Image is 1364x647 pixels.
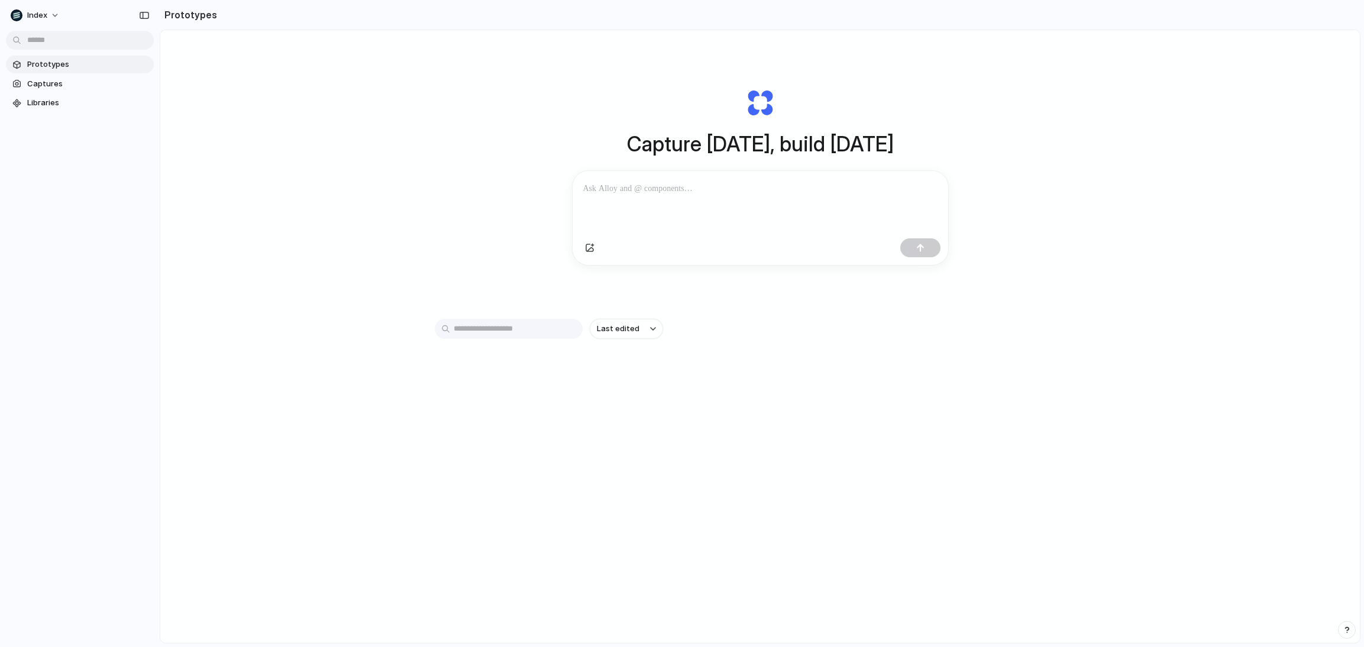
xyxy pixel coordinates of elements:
button: Index [6,6,66,25]
h1: Capture [DATE], build [DATE] [627,128,894,160]
span: Index [27,9,47,21]
h2: Prototypes [160,8,217,22]
span: Last edited [597,323,639,335]
a: Prototypes [6,56,154,73]
span: Libraries [27,97,149,109]
button: Last edited [590,319,663,339]
a: Libraries [6,94,154,112]
span: Prototypes [27,59,149,70]
span: Captures [27,78,149,90]
a: Captures [6,75,154,93]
